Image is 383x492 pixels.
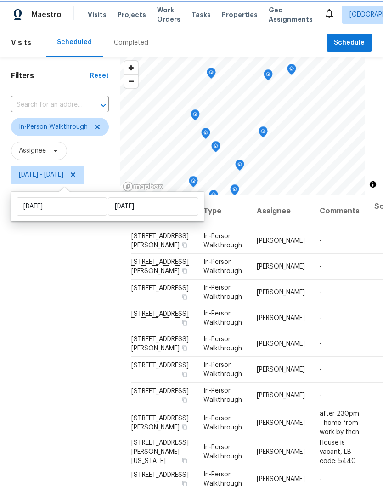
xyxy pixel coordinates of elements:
[157,6,180,24] span: Work Orders
[180,456,189,464] button: Copy Address
[334,37,365,49] span: Schedule
[191,109,200,124] div: Map marker
[257,289,305,296] span: [PERSON_NAME]
[320,315,322,321] span: -
[124,75,138,88] span: Zoom out
[120,57,365,195] canvas: Map
[97,99,110,112] button: Open
[203,259,242,275] span: In-Person Walkthrough
[31,10,62,19] span: Maestro
[180,319,189,327] button: Copy Address
[123,181,163,192] a: Mapbox homepage
[180,241,189,249] button: Copy Address
[320,476,322,482] span: -
[90,71,109,80] div: Reset
[257,419,305,426] span: [PERSON_NAME]
[257,392,305,399] span: [PERSON_NAME]
[320,439,356,464] span: House is vacant, LB code: 5440
[235,160,244,174] div: Map marker
[257,315,305,321] span: [PERSON_NAME]
[367,179,378,190] button: Toggle attribution
[203,415,242,430] span: In-Person Walkthrough
[249,195,312,228] th: Assignee
[257,263,305,270] span: [PERSON_NAME]
[203,310,242,326] span: In-Person Walkthrough
[287,64,296,78] div: Map marker
[196,195,249,228] th: Type
[209,190,218,204] div: Map marker
[230,184,239,199] div: Map marker
[257,238,305,244] span: [PERSON_NAME]
[257,476,305,482] span: [PERSON_NAME]
[320,263,322,270] span: -
[19,146,46,155] span: Assignee
[203,471,242,487] span: In-Person Walkthrough
[11,33,31,53] span: Visits
[312,195,367,228] th: Comments
[180,344,189,352] button: Copy Address
[180,423,189,431] button: Copy Address
[191,11,211,18] span: Tasks
[203,233,242,249] span: In-Person Walkthrough
[19,122,88,132] span: In-Person Walkthrough
[203,336,242,352] span: In-Person Walkthrough
[203,444,242,459] span: In-Person Walkthrough
[180,370,189,378] button: Copy Address
[201,128,210,142] div: Map marker
[327,34,372,52] button: Schedule
[320,289,322,296] span: -
[124,61,138,74] button: Zoom in
[222,10,258,19] span: Properties
[320,341,322,347] span: -
[259,126,268,141] div: Map marker
[203,285,242,300] span: In-Person Walkthrough
[108,197,198,216] input: End date
[189,176,198,190] div: Map marker
[257,341,305,347] span: [PERSON_NAME]
[203,388,242,403] span: In-Person Walkthrough
[370,179,376,189] span: Toggle attribution
[211,141,220,155] div: Map marker
[17,197,107,216] input: Start date
[11,98,83,112] input: Search for an address...
[320,238,322,244] span: -
[257,448,305,455] span: [PERSON_NAME]
[180,267,189,275] button: Copy Address
[180,480,189,488] button: Copy Address
[320,366,322,373] span: -
[19,170,63,179] span: [DATE] - [DATE]
[207,68,216,82] div: Map marker
[124,74,138,88] button: Zoom out
[320,392,322,399] span: -
[180,396,189,404] button: Copy Address
[257,366,305,373] span: [PERSON_NAME]
[88,10,107,19] span: Visits
[57,38,92,47] div: Scheduled
[114,38,148,47] div: Completed
[320,410,359,435] span: after 230pm - home from work by then
[131,472,189,478] span: [STREET_ADDRESS]
[180,293,189,301] button: Copy Address
[269,6,313,24] span: Geo Assignments
[264,69,273,84] div: Map marker
[118,10,146,19] span: Projects
[131,439,189,464] span: [STREET_ADDRESS][PERSON_NAME][US_STATE]
[11,71,90,80] h1: Filters
[203,362,242,378] span: In-Person Walkthrough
